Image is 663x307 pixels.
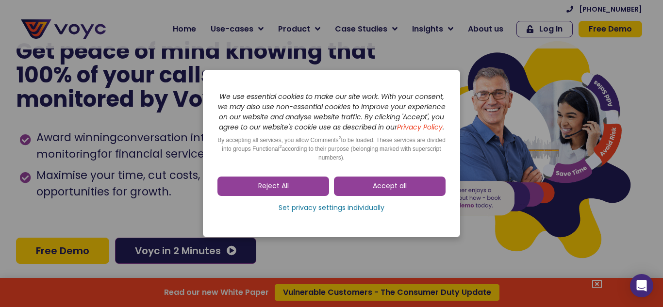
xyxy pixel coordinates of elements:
sup: 2 [339,135,341,140]
a: Reject All [217,177,329,196]
a: Privacy Policy [397,122,443,132]
i: We use essential cookies to make our site work. With your consent, we may also use non-essential ... [218,92,446,132]
a: Accept all [334,177,446,196]
div: Open Intercom Messenger [630,274,653,297]
span: Reject All [258,181,289,191]
sup: 2 [279,144,282,149]
span: Set privacy settings individually [279,203,384,213]
span: By accepting all services, you allow Comments to be loaded. These services are divided into group... [217,137,446,161]
span: Accept all [373,181,407,191]
a: Set privacy settings individually [217,201,446,215]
